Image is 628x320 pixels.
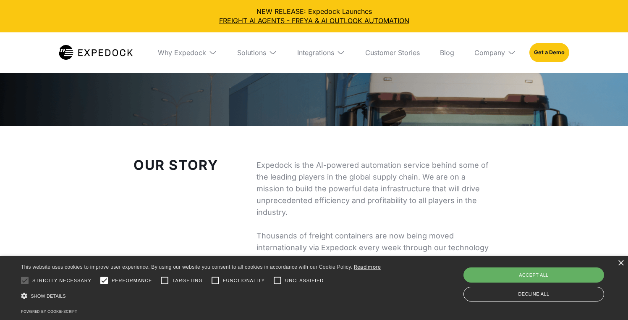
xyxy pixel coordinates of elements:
[31,294,66,299] span: Show details
[7,16,621,25] a: FREIGHT AI AGENTS - FREYA & AI OUTLOOK AUTOMATION
[468,32,523,73] div: Company
[21,264,352,270] span: This website uses cookies to improve user experience. By using our website you consent to all coo...
[358,32,427,73] a: Customer Stories
[230,32,284,73] div: Solutions
[474,48,505,57] div: Company
[21,309,77,314] a: Powered by cookie-script
[463,287,604,301] div: Decline all
[529,43,569,62] a: Get a Demo
[618,260,624,267] div: Close
[297,48,334,57] div: Integrations
[285,277,324,284] span: Unclassified
[237,48,266,57] div: Solutions
[32,277,92,284] span: Strictly necessary
[7,7,621,26] div: NEW RELEASE: Expedock Launches
[290,32,352,73] div: Integrations
[112,277,152,284] span: Performance
[133,157,218,173] strong: Our Story
[21,290,381,302] div: Show details
[463,267,604,283] div: Accept all
[354,264,381,270] a: Read more
[172,277,202,284] span: Targeting
[158,48,206,57] div: Why Expedock
[223,277,265,284] span: Functionality
[151,32,224,73] div: Why Expedock
[433,32,461,73] a: Blog
[586,280,628,320] iframe: Chat Widget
